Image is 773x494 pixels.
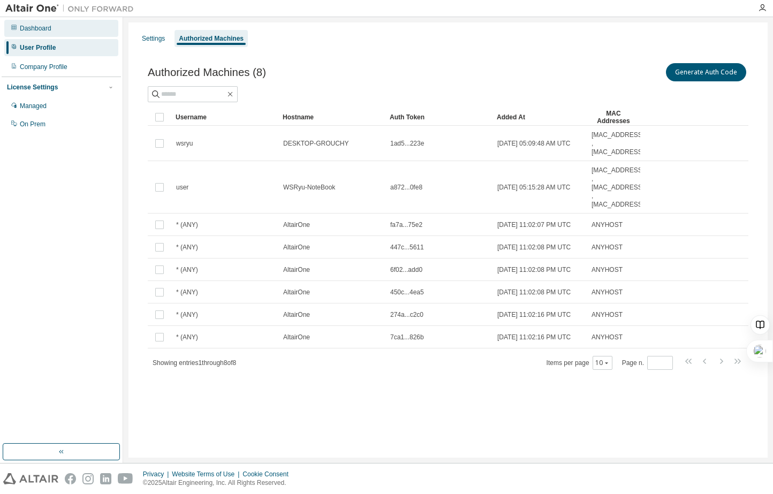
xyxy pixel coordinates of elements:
[176,310,198,319] span: * (ANY)
[390,288,424,297] span: 450c...4ea5
[283,333,310,341] span: AltairOne
[497,265,571,274] span: [DATE] 11:02:08 PM UTC
[283,183,335,192] span: WSRyu-NoteBook
[176,139,193,148] span: wsryu
[390,243,424,252] span: 447c...5611
[497,183,571,192] span: [DATE] 05:15:28 AM UTC
[20,43,56,52] div: User Profile
[20,63,67,71] div: Company Profile
[622,356,673,370] span: Page n.
[390,333,424,341] span: 7ca1...826b
[497,310,571,319] span: [DATE] 11:02:16 PM UTC
[176,109,274,126] div: Username
[283,265,310,274] span: AltairOne
[242,470,294,478] div: Cookie Consent
[390,265,422,274] span: 6f02...add0
[20,24,51,33] div: Dashboard
[65,473,76,484] img: facebook.svg
[118,473,133,484] img: youtube.svg
[592,310,623,319] span: ANYHOST
[592,131,644,156] span: [MAC_ADDRESS] , [MAC_ADDRESS]
[497,221,571,229] span: [DATE] 11:02:07 PM UTC
[592,288,623,297] span: ANYHOST
[497,109,582,126] div: Added At
[7,83,58,92] div: License Settings
[283,310,310,319] span: AltairOne
[390,310,423,319] span: 274a...c2c0
[179,34,244,43] div: Authorized Machines
[143,478,295,488] p: © 2025 Altair Engineering, Inc. All Rights Reserved.
[148,66,266,79] span: Authorized Machines (8)
[176,333,198,341] span: * (ANY)
[142,34,165,43] div: Settings
[172,470,242,478] div: Website Terms of Use
[592,243,623,252] span: ANYHOST
[591,109,636,126] div: MAC Addresses
[592,333,623,341] span: ANYHOST
[497,243,571,252] span: [DATE] 11:02:08 PM UTC
[283,139,348,148] span: DESKTOP-GROUCHY
[497,139,571,148] span: [DATE] 05:09:48 AM UTC
[390,109,488,126] div: Auth Token
[592,166,644,209] span: [MAC_ADDRESS] , [MAC_ADDRESS] , [MAC_ADDRESS]
[497,333,571,341] span: [DATE] 11:02:16 PM UTC
[176,183,188,192] span: user
[82,473,94,484] img: instagram.svg
[390,183,422,192] span: a872...0fe8
[390,221,422,229] span: fa7a...75e2
[283,243,310,252] span: AltairOne
[592,265,623,274] span: ANYHOST
[176,265,198,274] span: * (ANY)
[390,139,424,148] span: 1ad5...223e
[283,221,310,229] span: AltairOne
[3,473,58,484] img: altair_logo.svg
[176,243,198,252] span: * (ANY)
[592,221,623,229] span: ANYHOST
[20,120,46,128] div: On Prem
[100,473,111,484] img: linkedin.svg
[176,221,198,229] span: * (ANY)
[176,288,198,297] span: * (ANY)
[143,470,172,478] div: Privacy
[153,359,236,367] span: Showing entries 1 through 8 of 8
[20,102,47,110] div: Managed
[595,359,610,367] button: 10
[666,63,746,81] button: Generate Auth Code
[5,3,139,14] img: Altair One
[497,288,571,297] span: [DATE] 11:02:08 PM UTC
[283,288,310,297] span: AltairOne
[283,109,381,126] div: Hostname
[547,356,612,370] span: Items per page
